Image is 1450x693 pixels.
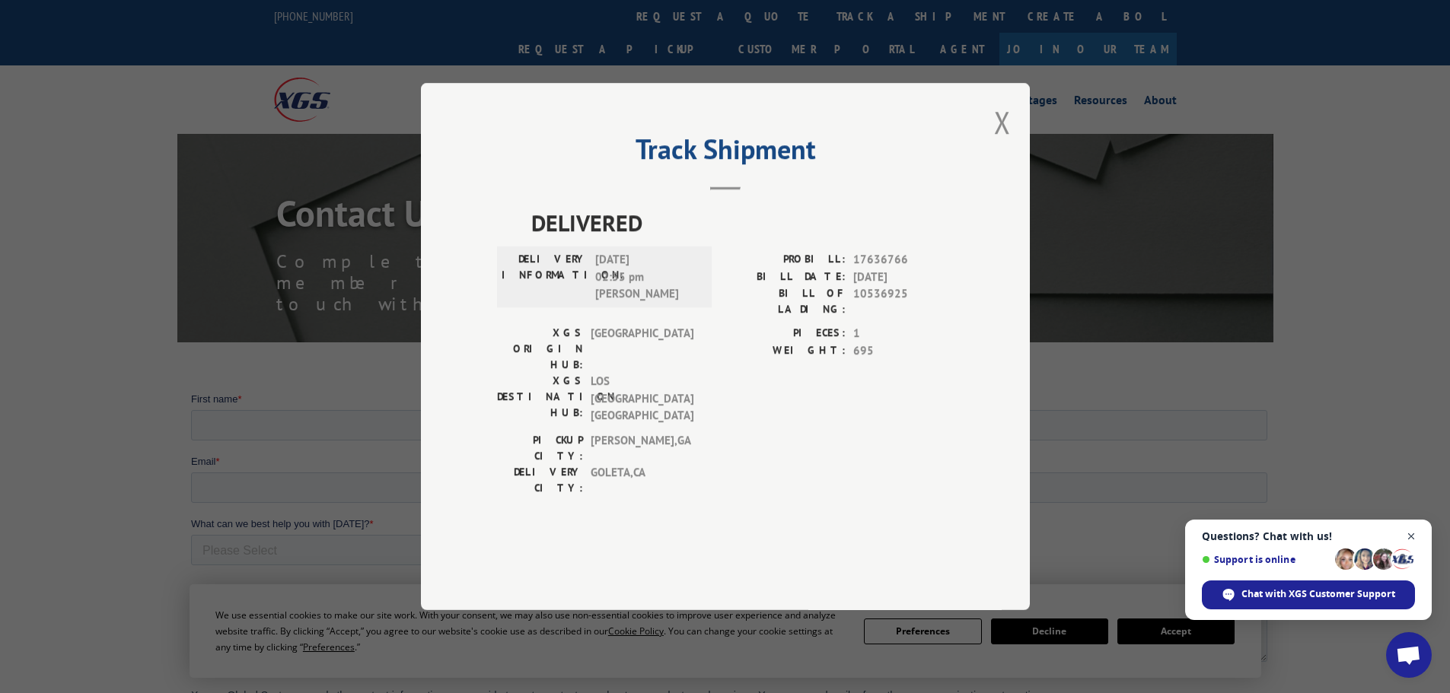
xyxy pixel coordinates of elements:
span: Contact by Email [559,151,633,162]
span: [DATE] 02:55 pm [PERSON_NAME] [595,251,698,303]
label: PROBILL: [725,251,846,269]
span: Last name [541,2,588,13]
label: XGS ORIGIN HUB: [497,325,583,373]
label: WEIGHT: [725,342,846,360]
span: 695 [853,342,954,360]
span: Support is online [1202,554,1330,565]
label: XGS DESTINATION HUB: [497,373,583,424]
label: PIECES: [725,325,846,342]
span: [DATE] [853,269,954,286]
span: [GEOGRAPHIC_DATA] [591,325,693,373]
div: Chat with XGS Customer Support [1202,580,1415,609]
span: DELIVERED [531,205,954,240]
h2: Track Shipment [497,138,954,167]
input: Contact by Phone [545,170,555,180]
span: 10536925 [853,285,954,317]
span: 1 [853,325,954,342]
label: DELIVERY INFORMATION: [502,251,588,303]
span: Close chat [1402,527,1421,546]
label: BILL OF LADING: [725,285,846,317]
label: BILL DATE: [725,269,846,286]
div: Open chat [1386,632,1432,678]
span: Questions? Chat with us! [1202,530,1415,542]
span: Chat with XGS Customer Support [1241,587,1395,601]
span: 17636766 [853,251,954,269]
span: GOLETA , CA [591,464,693,496]
span: [PERSON_NAME] , GA [591,432,693,464]
span: LOS [GEOGRAPHIC_DATA] [GEOGRAPHIC_DATA] [591,373,693,424]
span: Phone number [541,64,606,75]
input: Contact by Email [545,150,555,160]
span: Contact Preference [541,126,626,138]
label: DELIVERY CITY: [497,464,583,496]
button: Close modal [994,102,1011,142]
span: Contact by Phone [559,171,637,183]
label: PICKUP CITY: [497,432,583,464]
